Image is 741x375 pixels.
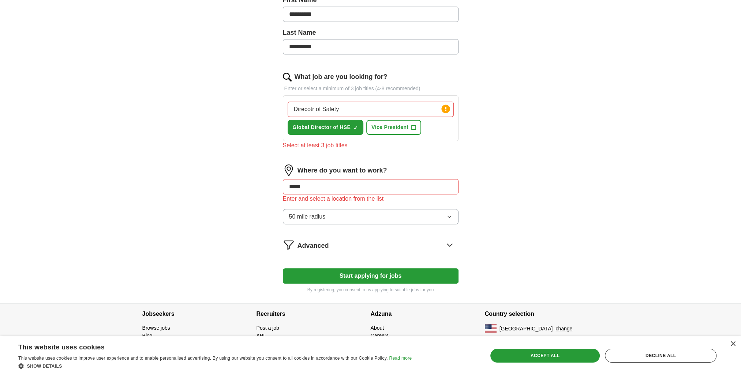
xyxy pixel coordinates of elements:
img: filter [283,239,295,251]
a: Read more, opens a new window [389,356,412,361]
div: Accept all [490,349,600,363]
a: Post a job [257,325,279,331]
p: By registering, you consent to us applying to suitable jobs for you [283,287,459,293]
span: [GEOGRAPHIC_DATA] [499,325,553,333]
span: Global Director of HSE [293,124,351,131]
label: Where do you want to work? [297,166,387,175]
button: 50 mile radius [283,209,459,224]
button: change [555,325,572,333]
div: Enter and select a location from the list [283,194,459,203]
a: API [257,333,265,338]
img: location.png [283,164,295,176]
div: Close [730,341,736,347]
input: Type a job title and press enter [288,102,454,117]
span: 50 mile radius [289,212,326,221]
h4: Country selection [485,304,599,324]
p: Enter or select a minimum of 3 job titles (4-8 recommended) [283,85,459,92]
img: search.png [283,73,292,82]
a: Careers [371,333,389,338]
span: This website uses cookies to improve user experience and to enable personalised advertising. By u... [18,356,388,361]
label: Last Name [283,28,459,38]
button: Vice President [366,120,421,135]
div: Show details [18,362,412,370]
span: Vice President [371,124,408,131]
span: ✓ [353,125,358,131]
span: Show details [27,364,62,369]
label: What job are you looking for? [295,72,388,82]
a: About [371,325,384,331]
span: Advanced [297,241,329,251]
a: Blog [142,333,153,338]
div: Select at least 3 job titles [283,141,459,150]
button: Start applying for jobs [283,268,459,284]
div: Decline all [605,349,716,363]
div: This website uses cookies [18,341,393,352]
a: Browse jobs [142,325,170,331]
img: US flag [485,324,497,333]
button: Global Director of HSE✓ [288,120,364,135]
